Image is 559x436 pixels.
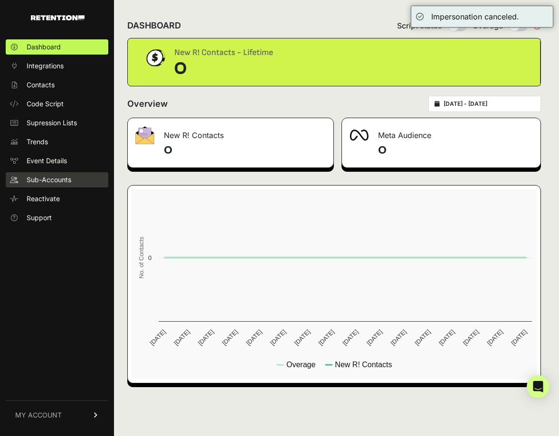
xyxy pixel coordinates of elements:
[164,143,326,158] h4: 0
[27,194,60,204] span: Reactivate
[6,115,108,130] a: Supression Lists
[27,118,77,128] span: Supression Lists
[397,20,442,31] span: Script status
[27,156,67,166] span: Event Details
[31,15,85,20] img: Retention.com
[27,61,64,71] span: Integrations
[6,96,108,111] a: Code Script
[174,59,273,78] div: 0
[15,410,62,420] span: MY ACCOUNT
[27,42,61,52] span: Dashboard
[6,210,108,225] a: Support
[174,46,273,59] div: New R! Contacts - Lifetime
[245,328,263,347] text: [DATE]
[6,77,108,93] a: Contacts
[485,328,504,347] text: [DATE]
[378,143,533,158] h4: 0
[293,328,312,347] text: [DATE]
[350,130,369,141] img: fa-meta-2f981b61bb99beabf952f7030308934f19ce035c18b003e963880cc3fabeebb7.png
[27,99,64,109] span: Code Script
[510,328,528,347] text: [DATE]
[527,375,550,398] div: Open Intercom Messenger
[365,328,384,347] text: [DATE]
[437,328,456,347] text: [DATE]
[143,46,167,70] img: dollar-coin-05c43ed7efb7bc0c12610022525b4bbbb207c7efeef5aecc26f025e68dcafac9.png
[172,328,191,347] text: [DATE]
[127,19,181,32] h2: DASHBOARD
[128,118,333,147] div: New R! Contacts
[335,361,392,369] text: New R! Contacts
[462,328,480,347] text: [DATE]
[342,118,541,147] div: Meta Audience
[389,328,408,347] text: [DATE]
[27,80,55,90] span: Contacts
[221,328,239,347] text: [DATE]
[6,400,108,429] a: MY ACCOUNT
[317,328,335,347] text: [DATE]
[135,126,154,144] img: fa-envelope-19ae18322b30453b285274b1b8af3d052b27d846a4fbe8435d1a52b978f639a2.png
[27,213,52,223] span: Support
[6,39,108,55] a: Dashboard
[341,328,360,347] text: [DATE]
[6,172,108,187] a: Sub-Accounts
[27,137,48,147] span: Trends
[138,237,145,278] text: No. of Contacts
[413,328,432,347] text: [DATE]
[149,328,167,347] text: [DATE]
[6,58,108,74] a: Integrations
[148,254,152,261] text: 0
[6,134,108,149] a: Trends
[197,328,215,347] text: [DATE]
[27,175,71,185] span: Sub-Accounts
[286,361,315,369] text: Overage
[269,328,287,347] text: [DATE]
[6,191,108,206] a: Reactivate
[127,97,168,111] h2: Overview
[431,11,519,22] div: Impersonation canceled.
[6,153,108,168] a: Event Details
